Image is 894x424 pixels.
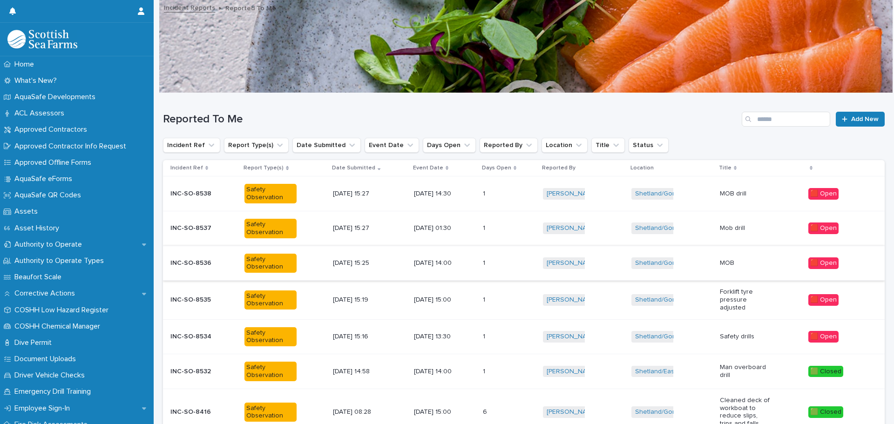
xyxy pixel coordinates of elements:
[244,163,284,173] p: Report Type(s)
[11,158,99,167] p: Approved Offline Forms
[333,333,385,341] p: [DATE] 15:16
[483,406,489,416] p: 6
[414,259,466,267] p: [DATE] 14:00
[11,371,92,380] p: Driver Vehicle Checks
[808,406,843,418] div: 🟩 Closed
[635,224,723,232] a: Shetland/Gonfirth Shorebase
[414,296,466,304] p: [DATE] 15:00
[332,163,375,173] p: Date Submitted
[547,333,597,341] a: [PERSON_NAME]
[629,138,669,153] button: Status
[333,224,385,232] p: [DATE] 15:27
[11,207,45,216] p: Assets
[547,408,597,416] a: [PERSON_NAME]
[365,138,419,153] button: Event Date
[547,296,597,304] a: [PERSON_NAME]
[635,368,717,376] a: Shetland/East of Papa Little
[244,254,296,273] div: Safety Observation
[547,224,597,232] a: [PERSON_NAME]
[11,256,111,265] p: Authority to Operate Types
[163,211,885,246] tr: INC-SO-8537INC-SO-8537 Safety Observation[DATE] 15:27[DATE] 01:3011 [PERSON_NAME] Shetland/Gonfir...
[483,331,487,341] p: 1
[483,294,487,304] p: 1
[720,363,772,379] p: Man overboard drill
[635,296,723,304] a: Shetland/Gonfirth Shorebase
[244,184,296,203] div: Safety Observation
[11,93,103,101] p: AquaSafe Developments
[720,190,772,198] p: MOB drill
[414,408,466,416] p: [DATE] 15:00
[11,338,59,347] p: Dive Permit
[11,175,80,183] p: AquaSafe eForms
[11,224,67,233] p: Asset History
[483,188,487,198] p: 1
[164,2,215,13] a: Incident Reports
[742,112,830,127] input: Search
[170,163,203,173] p: Incident Ref
[163,113,738,126] h1: Reported To Me
[163,319,885,354] tr: INC-SO-8534INC-SO-8534 Safety Observation[DATE] 15:16[DATE] 13:3011 [PERSON_NAME] Shetland/Gonfir...
[170,222,213,232] p: INC-SO-8537
[170,366,213,376] p: INC-SO-8532
[224,138,289,153] button: Report Type(s)
[483,366,487,376] p: 1
[244,327,296,347] div: Safety Observation
[720,224,772,232] p: Mob drill
[413,163,443,173] p: Event Date
[333,408,385,416] p: [DATE] 08:28
[333,296,385,304] p: [DATE] 15:19
[11,387,98,396] p: Emergency Drill Training
[170,331,213,341] p: INC-SO-8534
[244,362,296,381] div: Safety Observation
[480,138,538,153] button: Reported By
[225,2,276,13] p: Reported To Me
[11,240,89,249] p: Authority to Operate
[244,403,296,422] div: Safety Observation
[170,257,213,267] p: INC-SO-8536
[414,190,466,198] p: [DATE] 14:30
[244,219,296,238] div: Safety Observation
[547,368,597,376] a: [PERSON_NAME]
[542,138,588,153] button: Location
[851,116,879,122] span: Add New
[808,188,839,200] div: 🟥 Open
[333,368,385,376] p: [DATE] 14:58
[414,224,466,232] p: [DATE] 01:30
[720,333,772,341] p: Safety drills
[163,246,885,281] tr: INC-SO-8536INC-SO-8536 Safety Observation[DATE] 15:25[DATE] 14:0011 [PERSON_NAME] Shetland/Gonfir...
[163,354,885,389] tr: INC-SO-8532INC-SO-8532 Safety Observation[DATE] 14:58[DATE] 14:0011 [PERSON_NAME] Shetland/East o...
[483,257,487,267] p: 1
[163,138,220,153] button: Incident Ref
[719,163,731,173] p: Title
[11,306,116,315] p: COSHH Low Hazard Register
[170,406,213,416] p: INC-SO-8416
[11,355,83,363] p: Document Uploads
[808,294,839,306] div: 🟥 Open
[11,404,77,413] p: Employee Sign-In
[414,368,466,376] p: [DATE] 14:00
[11,109,72,118] p: ACL Assessors
[630,163,654,173] p: Location
[591,138,625,153] button: Title
[11,289,82,298] p: Corrective Actions
[635,259,723,267] a: Shetland/Gonfirth Shorebase
[808,222,839,234] div: 🟥 Open
[808,366,843,377] div: 🟩 Closed
[547,259,597,267] a: [PERSON_NAME]
[11,191,88,200] p: AquaSafe QR Codes
[720,288,772,311] p: Forklift tyre pressure adjusted
[11,142,134,151] p: Approved Contractor Info Request
[11,76,64,85] p: What's New?
[547,190,597,198] a: [PERSON_NAME]
[7,30,77,48] img: bPIBxiqnSb2ggTQWdOVV
[808,331,839,343] div: 🟥 Open
[482,163,511,173] p: Days Open
[836,112,885,127] a: Add New
[11,125,95,134] p: Approved Contractors
[292,138,361,153] button: Date Submitted
[170,294,213,304] p: INC-SO-8535
[414,333,466,341] p: [DATE] 13:30
[333,259,385,267] p: [DATE] 15:25
[11,322,108,331] p: COSHH Chemical Manager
